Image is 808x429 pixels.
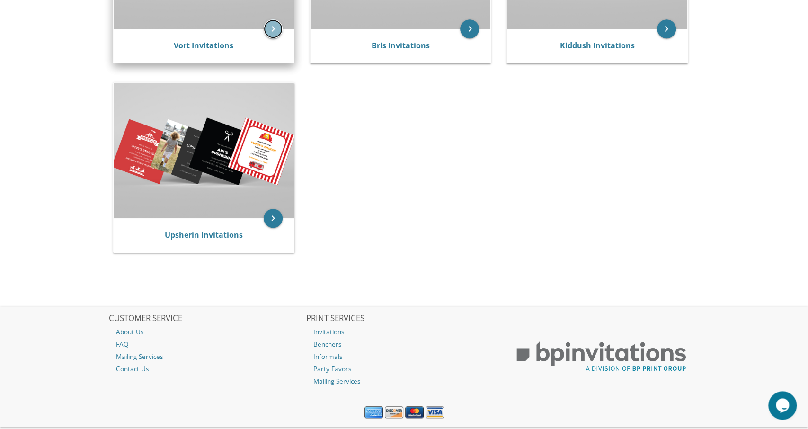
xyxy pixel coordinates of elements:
[371,40,429,51] a: Bris Invitations
[109,363,305,375] a: Contact Us
[109,350,305,363] a: Mailing Services
[460,19,479,38] a: keyboard_arrow_right
[364,406,383,419] img: American Express
[165,230,243,240] a: Upsherin Invitations
[109,314,305,323] h2: CUSTOMER SERVICE
[114,83,294,218] img: Upsherin Invitations
[560,40,635,51] a: Kiddush Invitations
[405,406,424,419] img: MasterCard
[306,338,502,350] a: Benchers
[768,391,799,420] iframe: chat widget
[306,326,502,338] a: Invitations
[385,406,403,419] img: Discover
[306,314,502,323] h2: PRINT SERVICES
[109,338,305,350] a: FAQ
[657,19,676,38] a: keyboard_arrow_right
[306,375,502,387] a: Mailing Services
[306,363,502,375] a: Party Favors
[306,350,502,363] a: Informals
[174,40,233,51] a: Vort Invitations
[426,406,444,419] img: Visa
[109,326,305,338] a: About Us
[264,209,283,228] a: keyboard_arrow_right
[264,19,283,38] a: keyboard_arrow_right
[503,333,699,380] img: BP Print Group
